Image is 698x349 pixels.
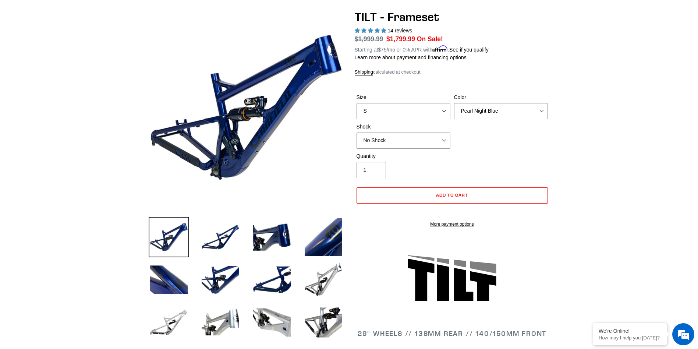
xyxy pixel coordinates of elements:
[149,302,189,343] img: Load image into Gallery viewer, TILT - Frameset
[386,35,415,43] span: $1,799.99
[357,94,450,101] label: Size
[358,329,546,338] span: 29" WHEELS // 138mm REAR // 140/150mm FRONT
[599,335,661,341] p: How may I help you today?
[454,94,548,101] label: Color
[436,192,468,198] span: Add to cart
[355,68,550,76] div: calculated at checkout.
[355,54,467,60] a: Learn more about payment and financing options
[449,47,489,53] a: See if you qualify - Learn more about Affirm Financing (opens in modal)
[149,217,189,257] img: Load image into Gallery viewer, TILT - Frameset
[252,302,292,343] img: Load image into Gallery viewer, TILT - Frameset
[355,35,383,43] s: $1,999.99
[355,28,388,34] span: 5.00 stars
[417,34,443,44] span: On Sale!
[357,187,548,204] button: Add to cart
[252,217,292,257] img: Load image into Gallery viewer, TILT - Frameset
[149,260,189,300] img: Load image into Gallery viewer, TILT - Frameset
[355,44,489,54] p: Starting at /mo or 0% APR with .
[200,302,241,343] img: Load image into Gallery viewer, TILT - Frameset
[357,221,548,228] a: More payment options
[303,217,344,257] img: Load image into Gallery viewer, TILT - Frameset
[387,28,412,34] span: 14 reviews
[252,260,292,300] img: Load image into Gallery viewer, TILT - Frameset
[303,260,344,300] img: Load image into Gallery viewer, TILT - Frameset
[355,10,550,24] h1: TILT - Frameset
[357,152,450,160] label: Quantity
[200,260,241,300] img: Load image into Gallery viewer, TILT - Frameset
[355,69,373,75] a: Shipping
[378,47,386,53] span: $75
[599,328,661,334] div: We're Online!
[357,123,450,131] label: Shock
[432,46,448,52] span: Affirm
[200,217,241,257] img: Load image into Gallery viewer, TILT - Frameset
[303,302,344,343] img: Load image into Gallery viewer, TILT - Frameset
